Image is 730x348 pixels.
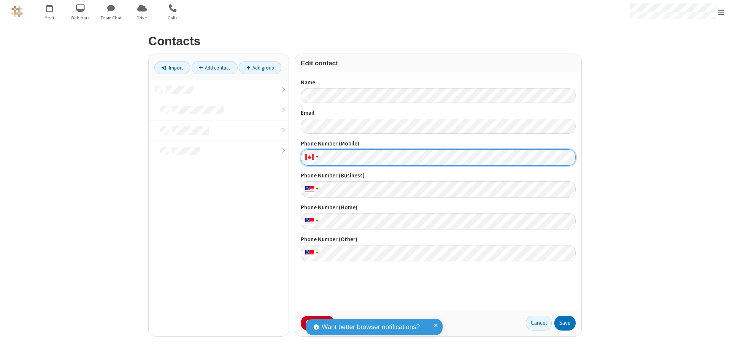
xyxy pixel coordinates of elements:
span: Calls [159,14,187,21]
h2: Contacts [148,35,582,48]
a: Add contact [192,61,238,74]
button: Delete [301,316,335,331]
h3: Edit contact [301,60,576,67]
span: Want better browser notifications? [322,322,420,332]
span: Team Chat [97,14,125,21]
a: Add group [239,61,281,74]
div: United States: + 1 [301,245,321,261]
button: Save [554,316,576,331]
button: Cancel [526,316,552,331]
div: United States: + 1 [301,213,321,229]
label: Phone Number (Business) [301,171,576,180]
span: Drive [128,14,156,21]
label: Email [301,109,576,117]
label: Phone Number (Mobile) [301,139,576,148]
label: Phone Number (Home) [301,203,576,212]
div: United States: + 1 [301,181,321,198]
a: Import [154,61,190,74]
span: Webinars [66,14,95,21]
label: Name [301,78,576,87]
span: Meet [35,14,64,21]
img: QA Selenium DO NOT DELETE OR CHANGE [11,6,23,17]
iframe: Chat [711,328,724,343]
div: Canada: + 1 [301,149,321,166]
label: Phone Number (Other) [301,235,576,244]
